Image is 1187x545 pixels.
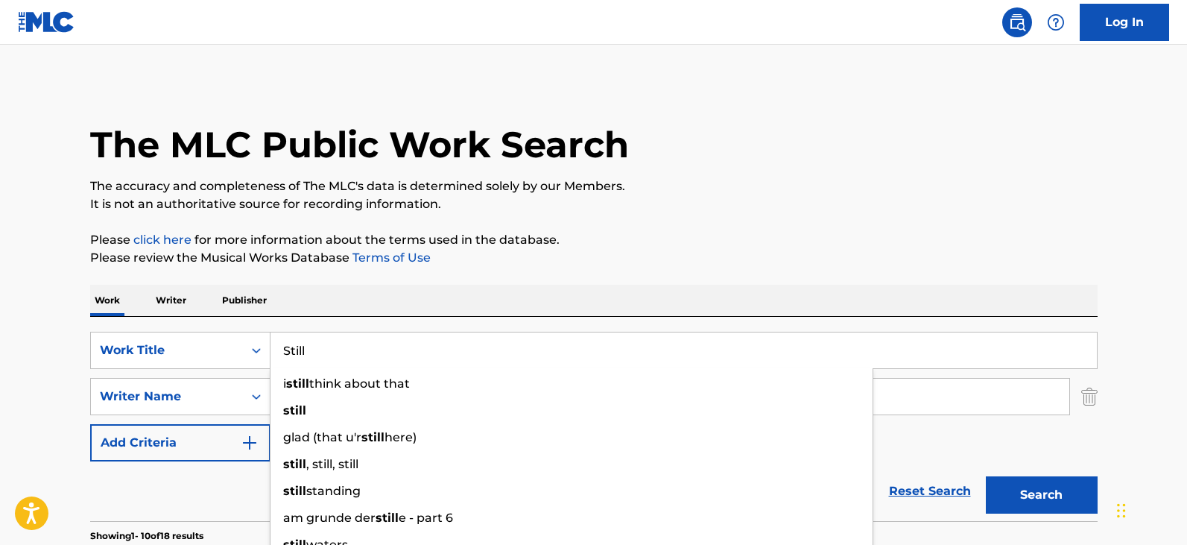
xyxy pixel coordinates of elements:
img: help [1047,13,1065,31]
strong: still [283,403,306,418]
iframe: Chat Widget [1112,473,1187,545]
p: Please for more information about the terms used in the database. [90,231,1098,249]
span: glad (that u'r [283,430,361,444]
span: am grunde der [283,511,376,525]
a: Public Search [1002,7,1032,37]
div: Work Title [100,341,234,359]
div: Writer Name [100,388,234,406]
p: Please review the Musical Works Database [90,249,1098,267]
div: Help [1041,7,1071,37]
span: here) [384,430,417,444]
div: Drag [1117,488,1126,533]
p: Publisher [218,285,271,316]
img: 9d2ae6d4665cec9f34b9.svg [241,434,259,452]
button: Add Criteria [90,424,270,461]
a: click here [133,233,191,247]
span: i [283,377,286,391]
span: standing [306,484,361,498]
strong: still [286,377,309,391]
span: think about that [309,377,410,391]
a: Reset Search [881,475,978,508]
p: The accuracy and completeness of The MLC's data is determined solely by our Members. [90,177,1098,195]
strong: still [361,430,384,444]
p: Work [90,285,124,316]
form: Search Form [90,332,1098,521]
h1: The MLC Public Work Search [90,122,629,167]
strong: still [376,511,399,525]
a: Log In [1080,4,1169,41]
span: , still, still [306,457,358,471]
strong: still [283,484,306,498]
strong: still [283,457,306,471]
img: MLC Logo [18,11,75,33]
span: e - part 6 [399,511,453,525]
a: Terms of Use [349,251,431,265]
p: It is not an authoritative source for recording information. [90,195,1098,213]
p: Showing 1 - 10 of 18 results [90,529,203,543]
img: search [1008,13,1026,31]
p: Writer [151,285,191,316]
img: Delete Criterion [1081,378,1098,415]
button: Search [986,476,1098,514]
